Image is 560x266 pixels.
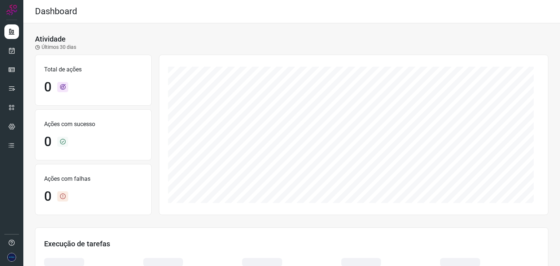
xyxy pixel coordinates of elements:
p: Total de ações [44,65,143,74]
p: Ações com sucesso [44,120,143,129]
p: Últimos 30 dias [35,43,76,51]
h3: Execução de tarefas [44,239,539,248]
img: Logo [6,4,17,15]
img: 22969f4982dabb06060fe5952c18b817.JPG [7,253,16,262]
h1: 0 [44,189,51,204]
h1: 0 [44,134,51,150]
h2: Dashboard [35,6,77,17]
p: Ações com falhas [44,175,143,183]
h1: 0 [44,79,51,95]
h3: Atividade [35,35,66,43]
